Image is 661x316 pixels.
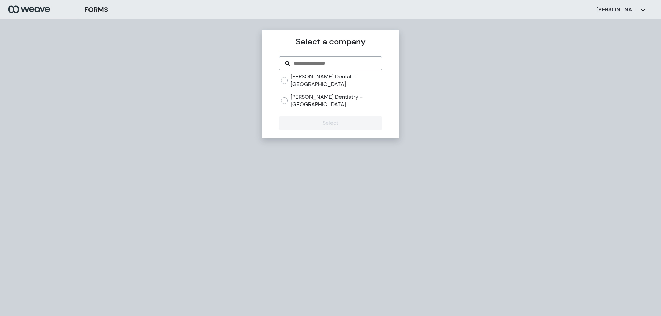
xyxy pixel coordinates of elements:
input: Search [293,59,376,67]
button: Select [279,116,382,130]
h3: FORMS [84,4,108,15]
p: Select a company [279,35,382,48]
label: [PERSON_NAME] Dentistry - [GEOGRAPHIC_DATA] [291,93,382,108]
p: [PERSON_NAME] [596,6,638,13]
label: [PERSON_NAME] Dental - [GEOGRAPHIC_DATA] [291,73,382,88]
